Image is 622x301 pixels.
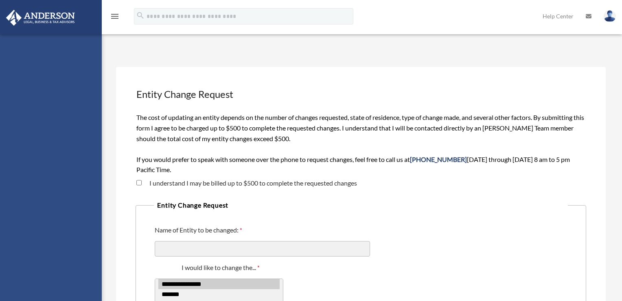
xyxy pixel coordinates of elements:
[155,226,244,236] label: Name of Entity to be changed:
[154,199,567,211] legend: Entity Change Request
[155,263,289,274] label: I would like to change the...
[110,14,120,21] a: menu
[136,113,584,173] span: The cost of updating an entity depends on the number of changes requested, state of residence, ty...
[142,180,357,186] label: I understand I may be billed up to $500 to complete the requested changes
[4,10,77,26] img: Anderson Advisors Platinum Portal
[136,86,586,102] h3: Entity Change Request
[410,155,467,163] span: [PHONE_NUMBER]
[604,10,616,22] img: User Pic
[136,11,145,20] i: search
[110,11,120,21] i: menu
